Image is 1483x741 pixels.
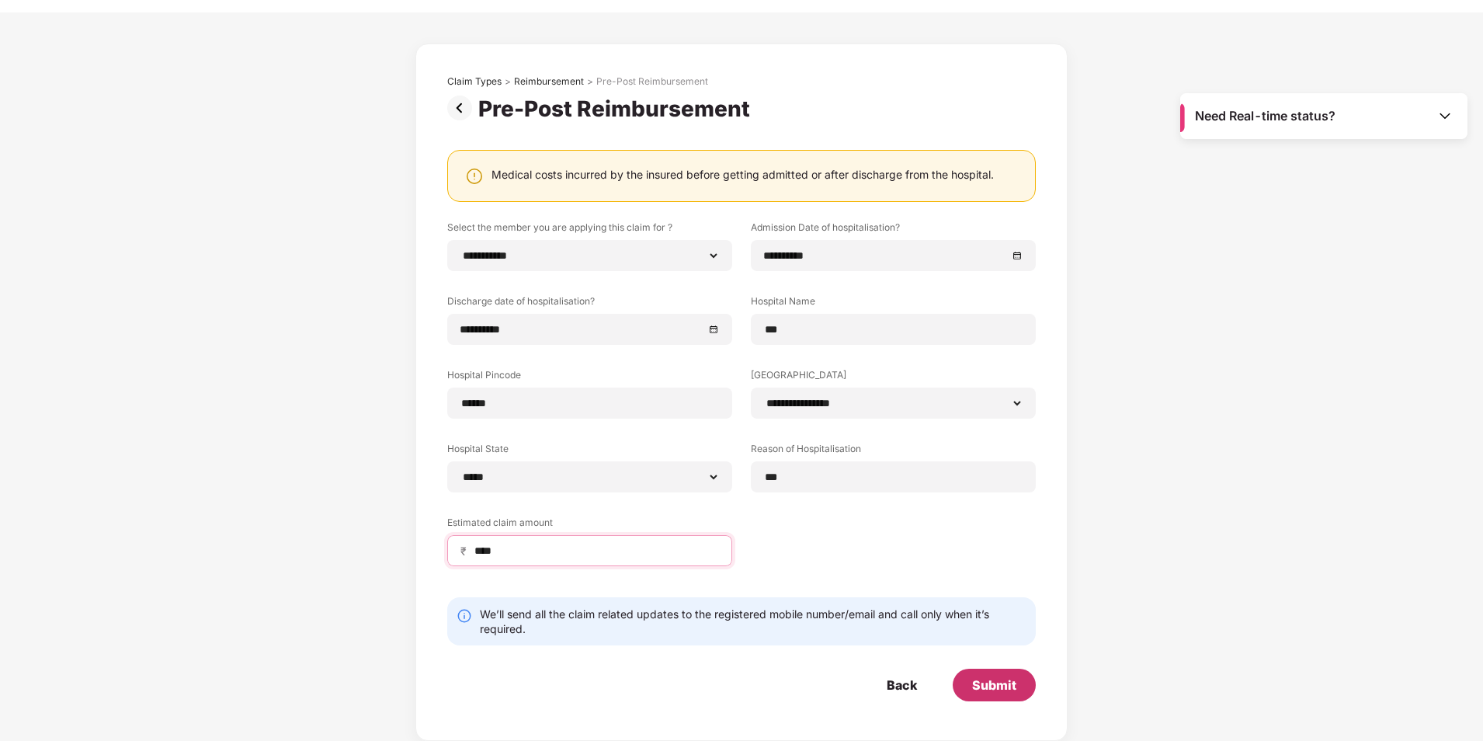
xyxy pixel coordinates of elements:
[460,544,473,558] span: ₹
[596,75,708,88] div: Pre-Post Reimbursement
[751,294,1036,314] label: Hospital Name
[457,608,472,624] img: svg+xml;base64,PHN2ZyBpZD0iSW5mby0yMHgyMCIgeG1sbnM9Imh0dHA6Ly93d3cudzMub3JnLzIwMDAvc3ZnIiB3aWR0aD...
[751,368,1036,388] label: [GEOGRAPHIC_DATA]
[1195,108,1335,124] span: Need Real-time status?
[447,96,478,120] img: svg+xml;base64,PHN2ZyBpZD0iUHJldi0zMngzMiIgeG1sbnM9Imh0dHA6Ly93d3cudzMub3JnLzIwMDAvc3ZnIiB3aWR0aD...
[447,368,732,388] label: Hospital Pincode
[491,167,994,182] div: Medical costs incurred by the insured before getting admitted or after discharge from the hospital.
[478,96,756,122] div: Pre-Post Reimbursement
[447,221,732,240] label: Select the member you are applying this claim for ?
[587,75,593,88] div: >
[887,677,917,694] div: Back
[972,677,1016,694] div: Submit
[480,607,1026,636] div: We’ll send all the claim related updates to the registered mobile number/email and call only when...
[514,75,584,88] div: Reimbursement
[505,75,511,88] div: >
[465,167,484,186] img: svg+xml;base64,PHN2ZyBpZD0iV2FybmluZ18tXzI0eDI0IiBkYXRhLW5hbWU9Ildhcm5pbmcgLSAyNHgyNCIgeG1sbnM9Im...
[751,442,1036,461] label: Reason of Hospitalisation
[447,442,732,461] label: Hospital State
[447,294,732,314] label: Discharge date of hospitalisation?
[751,221,1036,240] label: Admission Date of hospitalisation?
[1437,108,1453,124] img: Toggle Icon
[447,516,732,535] label: Estimated claim amount
[447,75,502,88] div: Claim Types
